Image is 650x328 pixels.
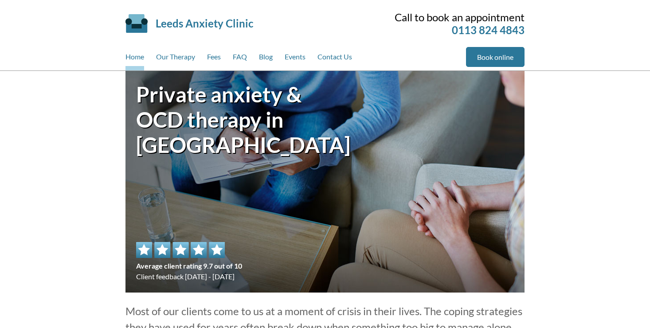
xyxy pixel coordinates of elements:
a: Contact Us [317,47,352,70]
a: Fees [207,47,221,70]
a: Book online [466,47,525,67]
span: Average client rating 9.7 out of 10 [136,261,242,271]
div: Client feedback [DATE] - [DATE] [136,242,242,282]
h1: Private anxiety & OCD therapy in [GEOGRAPHIC_DATA] [136,82,325,157]
a: Events [285,47,305,70]
img: 5 star rating [136,242,225,258]
a: FAQ [233,47,247,70]
a: Leeds Anxiety Clinic [156,17,253,30]
a: Home [125,47,144,70]
a: 0113 824 4843 [452,23,525,36]
a: Blog [259,47,273,70]
a: Our Therapy [156,47,195,70]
